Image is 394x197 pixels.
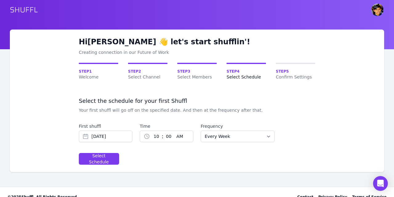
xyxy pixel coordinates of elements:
[79,123,101,129] label: First shuffl
[128,74,167,80] span: Select Channel
[371,4,384,16] img: Rohan Chowdhury
[276,74,315,80] span: Confirm Settings
[159,38,168,46] span: emoji wave
[201,123,275,129] label: Frequency
[371,3,384,17] button: User menu
[79,74,118,80] span: Welcome
[79,49,315,55] div: Creating connection in our Future of Work
[79,153,119,165] button: Select Schedule
[79,97,315,105] h3: Select the schedule for your first Shuffl
[276,69,315,74] span: Step 5
[79,37,315,47] h1: Hi [PERSON_NAME] let's start shufflin'!
[79,107,315,113] p: Your first shuffl will go off on the specified date. And then at the frequency after that.
[79,69,118,74] span: Step 1
[227,74,266,80] span: Select Schedule
[10,5,38,15] a: SHUFFL
[177,63,217,80] a: Step3Select Members
[79,63,315,80] nav: Onboarding
[128,69,167,74] span: Step 2
[177,74,217,80] span: Select Members
[373,176,388,191] div: Open Intercom Messenger
[128,63,167,80] a: Step2Select Channel
[140,123,193,129] label: Time
[177,69,217,74] span: Step 3
[84,153,114,165] div: Select Schedule
[227,69,266,74] span: Step 4
[227,63,266,80] a: Step4Select Schedule
[162,132,163,141] span: :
